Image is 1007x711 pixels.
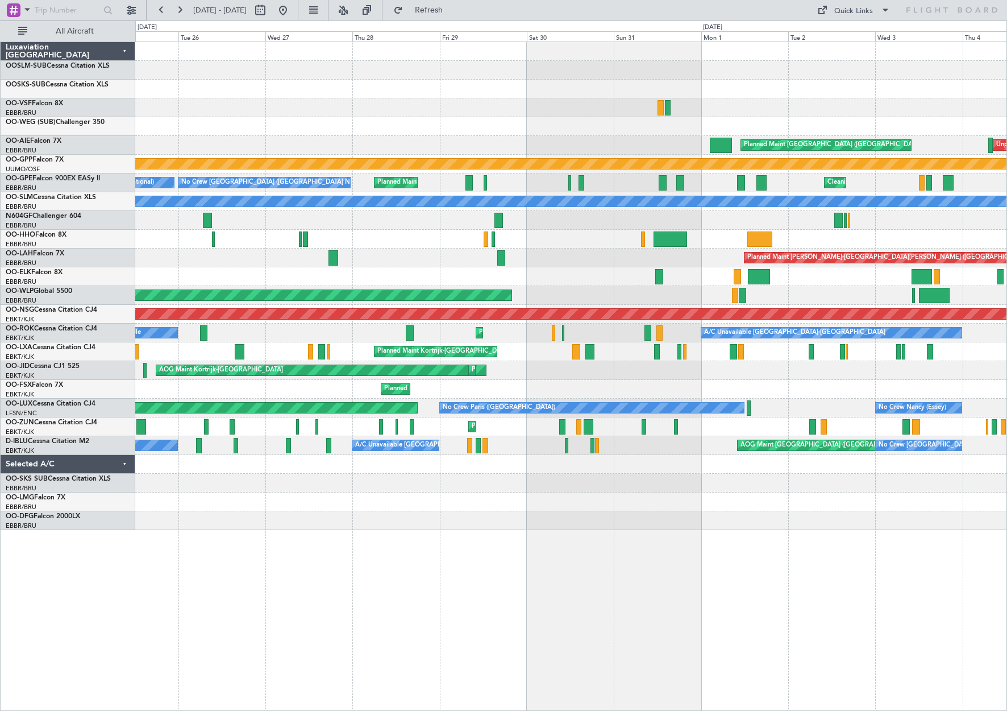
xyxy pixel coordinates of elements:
div: Planned Maint Kortrijk-[GEOGRAPHIC_DATA] [472,418,604,435]
a: EBBR/BRU [6,221,36,230]
span: OO-NSG [6,307,34,313]
div: [DATE] [703,23,722,32]
span: D-IBLU [6,438,28,445]
a: EBBR/BRU [6,184,36,192]
span: OO-LUX [6,400,32,407]
a: OO-ROKCessna Citation CJ4 [6,325,97,332]
span: OOSKS-SUB [6,81,45,88]
a: OO-ELKFalcon 8X [6,269,63,276]
a: OO-VSFFalcon 8X [6,100,63,107]
div: Planned Maint Kortrijk-[GEOGRAPHIC_DATA] [472,362,604,379]
a: EBBR/BRU [6,109,36,117]
div: Planned Maint Kortrijk-[GEOGRAPHIC_DATA] [479,324,611,341]
a: EBKT/KJK [6,315,34,324]
a: EBBR/BRU [6,522,36,530]
a: EBBR/BRU [6,484,36,493]
span: OO-JID [6,363,30,370]
a: EBBR/BRU [6,146,36,155]
a: EBBR/BRU [6,296,36,305]
span: OO-LAH [6,250,33,257]
span: OO-GPP [6,156,32,163]
div: No Crew [GEOGRAPHIC_DATA] ([GEOGRAPHIC_DATA] National) [181,174,372,191]
span: OO-HHO [6,232,35,238]
a: OO-LUXCessna Citation CJ4 [6,400,95,407]
a: OO-JIDCessna CJ1 525 [6,363,80,370]
a: EBKT/KJK [6,447,34,455]
a: OO-HHOFalcon 8X [6,232,66,238]
span: OO-LXA [6,344,32,351]
a: LFSN/ENC [6,409,37,417]
a: OO-SLMCessna Citation XLS [6,194,96,201]
a: OO-GPEFalcon 900EX EASy II [6,175,100,182]
a: EBKT/KJK [6,334,34,342]
div: No Crew Paris ([GEOGRAPHIC_DATA]) [443,399,555,416]
a: OO-ZUNCessna Citation CJ4 [6,419,97,426]
div: Mon 1 [701,31,788,42]
div: Sun 31 [614,31,701,42]
div: A/C Unavailable [GEOGRAPHIC_DATA]-[GEOGRAPHIC_DATA] [355,437,536,454]
a: OO-LAHFalcon 7X [6,250,64,257]
span: OO-ROK [6,325,34,332]
a: OO-WEG (SUB)Challenger 350 [6,119,105,126]
span: OO-FSX [6,382,32,388]
button: All Aircraft [13,22,123,40]
span: OO-WEG (SUB) [6,119,56,126]
a: OO-NSGCessna Citation CJ4 [6,307,97,313]
div: No Crew Nancy (Essey) [879,399,946,416]
a: EBBR/BRU [6,259,36,267]
div: Fri 29 [440,31,527,42]
div: AOG Maint [GEOGRAPHIC_DATA] ([GEOGRAPHIC_DATA] National) [740,437,938,454]
a: OO-FSXFalcon 7X [6,382,63,388]
span: OO-VSF [6,100,32,107]
span: OO-ZUN [6,419,34,426]
span: OO-LMG [6,494,34,501]
span: OO-WLP [6,288,34,295]
div: Wed 3 [875,31,962,42]
input: Trip Number [35,2,100,19]
div: Planned Maint Kortrijk-[GEOGRAPHIC_DATA] [384,381,517,398]
div: Planned Maint Kortrijk-[GEOGRAPHIC_DATA] [377,343,510,360]
a: OO-AIEFalcon 7X [6,138,61,144]
a: OO-DFGFalcon 2000LX [6,513,80,520]
a: OO-SKS SUBCessna Citation XLS [6,476,111,482]
a: N604GFChallenger 604 [6,213,81,220]
div: AOG Maint Kortrijk-[GEOGRAPHIC_DATA] [159,362,283,379]
div: Tue 26 [178,31,265,42]
a: UUMO/OSF [6,165,40,173]
a: EBBR/BRU [6,278,36,286]
span: N604GF [6,213,32,220]
div: Planned Maint [GEOGRAPHIC_DATA] ([GEOGRAPHIC_DATA] National) [377,174,583,191]
a: EBBR/BRU [6,240,36,249]
a: EBKT/KJK [6,371,34,380]
a: EBBR/BRU [6,503,36,511]
span: OOSLM-SUB [6,63,47,69]
a: EBBR/BRU [6,202,36,211]
a: EBKT/KJK [6,428,34,436]
span: OO-AIE [6,138,30,144]
div: Sat 30 [527,31,614,42]
a: OO-LXACessna Citation CJ4 [6,344,95,351]
span: Refresh [405,6,453,14]
div: Thu 28 [352,31,439,42]
span: OO-ELK [6,269,31,276]
a: OO-LMGFalcon 7X [6,494,65,501]
button: Refresh [388,1,456,19]
a: OOSKS-SUBCessna Citation XLS [6,81,109,88]
span: OO-DFG [6,513,34,520]
a: EBKT/KJK [6,390,34,399]
a: OOSLM-SUBCessna Citation XLS [6,63,110,69]
div: Quick Links [834,6,873,17]
div: A/C Unavailable [GEOGRAPHIC_DATA]-[GEOGRAPHIC_DATA] [704,324,885,341]
div: Tue 2 [788,31,875,42]
a: D-IBLUCessna Citation M2 [6,438,89,445]
a: OO-GPPFalcon 7X [6,156,64,163]
div: Wed 27 [265,31,352,42]
span: OO-SLM [6,194,33,201]
button: Quick Links [812,1,896,19]
a: EBKT/KJK [6,353,34,361]
span: [DATE] - [DATE] [193,5,247,15]
span: All Aircraft [30,27,120,35]
a: OO-WLPGlobal 5500 [6,288,72,295]
span: OO-GPE [6,175,32,182]
div: [DATE] [138,23,157,32]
